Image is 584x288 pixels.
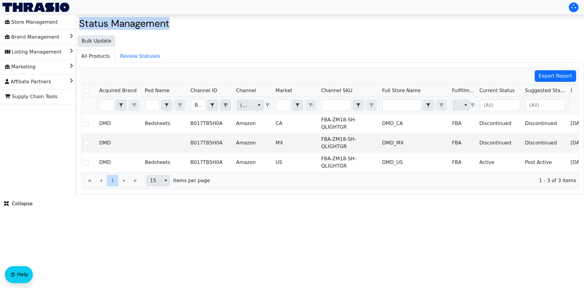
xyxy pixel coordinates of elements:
td: MX [273,133,319,153]
span: Marketing [5,62,36,72]
button: Clear [220,99,231,111]
span: Choose Operator [207,99,218,111]
span: Channel [236,87,256,94]
td: Amazon [234,114,273,133]
span: 1 - 3 of 3 items [215,177,576,184]
input: Select Row [84,88,89,93]
span: Bulk Update [82,37,111,45]
td: DMD_US [380,153,450,172]
input: Select Row [84,160,89,165]
td: Discontinued [477,114,523,133]
span: Choose Operator [292,99,303,111]
span: Listing Management [5,47,61,57]
span: Store Management [5,17,58,27]
img: Thrasio Logo [2,3,69,12]
input: Filter [276,100,290,111]
button: Help floatingactionbutton [5,266,33,283]
button: Page 1 [107,175,118,186]
span: Brand Management [5,32,59,42]
td: B017TB5H0A [188,114,234,133]
th: Filter [188,97,234,114]
th: Filter [380,97,450,114]
td: Bedsheets [142,114,188,133]
th: Filter [234,97,273,114]
th: Filter [97,97,142,114]
td: DMD [97,133,142,153]
th: Filter [523,97,568,114]
input: (All) [480,100,520,111]
span: Full Store Name [382,87,421,94]
td: Amazon [234,153,273,172]
button: select [353,100,364,111]
input: Select Row [84,121,89,126]
span: Suggested Status [525,87,566,94]
td: B017TB5H0A [188,133,234,153]
button: select [423,100,434,111]
td: DMD [97,114,142,133]
input: Filter [191,100,205,111]
span: items per page [173,177,210,184]
span: Current Status [479,87,515,94]
span: Channel ID [190,87,217,94]
span: All Products [76,50,115,62]
input: Filter [145,100,159,111]
span: Channel SKU [321,87,353,94]
span: Collapse [4,200,33,207]
td: US [273,153,319,172]
th: Filter [319,97,380,114]
button: select [461,100,470,111]
span: Supply Chain Tools [5,92,57,102]
span: 1 [111,177,114,184]
input: Filter [383,100,421,111]
button: select [161,175,170,186]
td: FBA [450,153,477,172]
button: select [292,100,303,111]
button: Bulk Update [78,35,115,47]
input: Filter [100,100,114,111]
td: CA [273,114,319,133]
span: Review Statuses [115,50,165,62]
td: DMD_MX [380,133,450,153]
input: (All) [526,100,565,111]
th: Filter [142,97,188,114]
span: Pod Name [145,87,169,94]
input: Select Row [84,141,89,145]
td: Bedsheets [142,153,188,172]
span: Export Report [539,72,572,80]
td: FBA-ZM18-SH-QLIGHTGR [319,114,380,133]
span: Help [17,271,28,278]
button: select [207,100,218,111]
td: Discontinued [523,133,568,153]
span: 15 [150,177,158,184]
button: select [161,100,172,111]
button: select [255,100,263,111]
td: FBA-ZM18-SH-QLIGHTGR [319,133,380,153]
td: B017TB5H0A [188,153,234,172]
span: Page size [146,175,170,186]
th: Filter [450,97,477,114]
button: select [116,100,127,111]
th: Filter [477,97,523,114]
span: Choose Operator [353,99,364,111]
span: Acquired Brand [99,87,137,94]
span: Choose Operator [115,99,127,111]
td: FBA [450,133,477,153]
td: DMD_CA [380,114,450,133]
td: Post Active [523,153,568,172]
td: Amazon [234,133,273,153]
td: Discontinued [523,114,568,133]
span: Choose Operator [161,99,172,111]
span: (All) [240,102,250,109]
td: Active [477,153,523,172]
span: Choose Operator [422,99,434,111]
th: Filter [273,97,319,114]
span: Market [276,87,292,94]
span: Fulfillment [452,87,474,94]
span: Affiliate Partners [5,77,51,87]
h2: Status Management [79,18,581,29]
td: FBA-ZM18-SH-QLIGHTGR [319,153,380,172]
input: Filter [322,100,351,111]
div: Page 1 of 1 [82,172,579,189]
button: Export Report [535,70,576,82]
